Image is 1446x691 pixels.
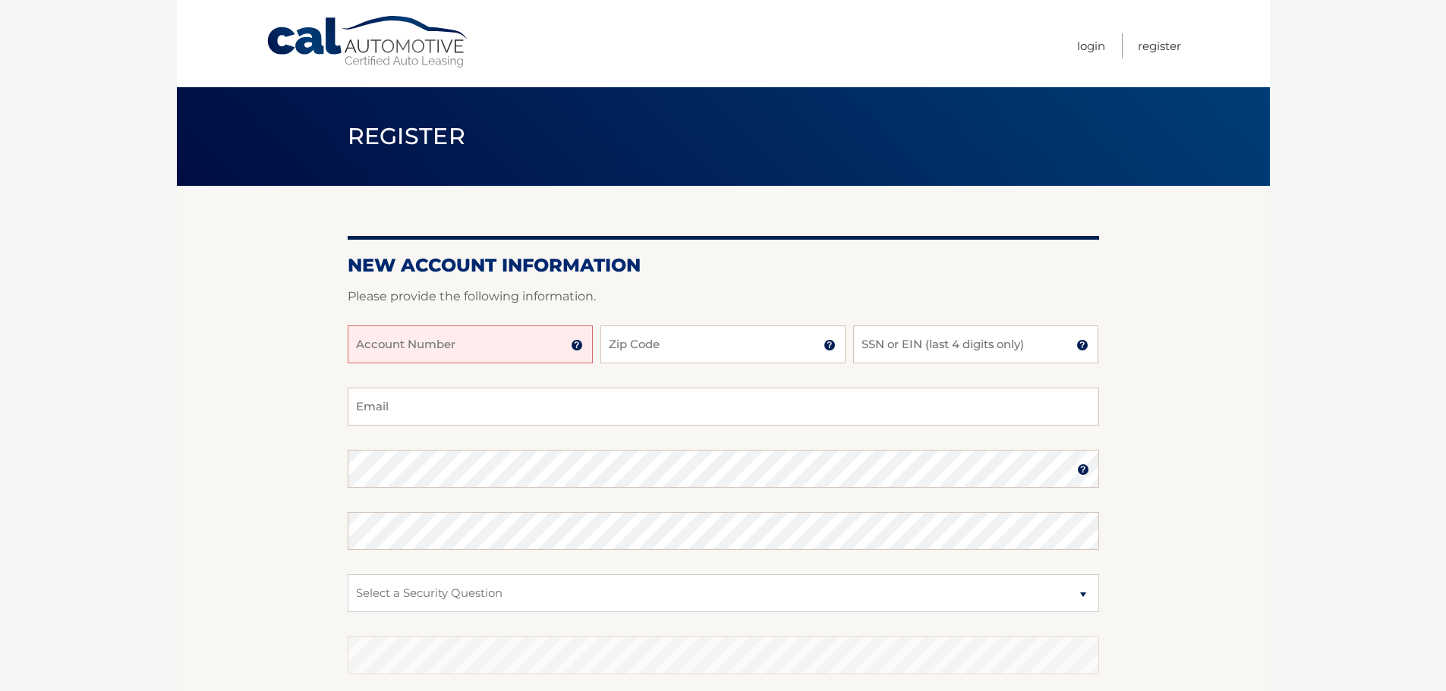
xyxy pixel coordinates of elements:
a: Login [1077,33,1105,58]
a: Cal Automotive [266,15,471,69]
span: Register [348,122,466,150]
input: SSN or EIN (last 4 digits only) [853,325,1098,363]
h2: New Account Information [348,254,1099,277]
img: tooltip.svg [571,339,583,351]
input: Email [348,388,1099,426]
a: Register [1138,33,1181,58]
img: tooltip.svg [1076,339,1088,351]
p: Please provide the following information. [348,286,1099,307]
img: tooltip.svg [824,339,836,351]
img: tooltip.svg [1077,463,1089,476]
input: Zip Code [600,325,846,363]
input: Account Number [348,325,593,363]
